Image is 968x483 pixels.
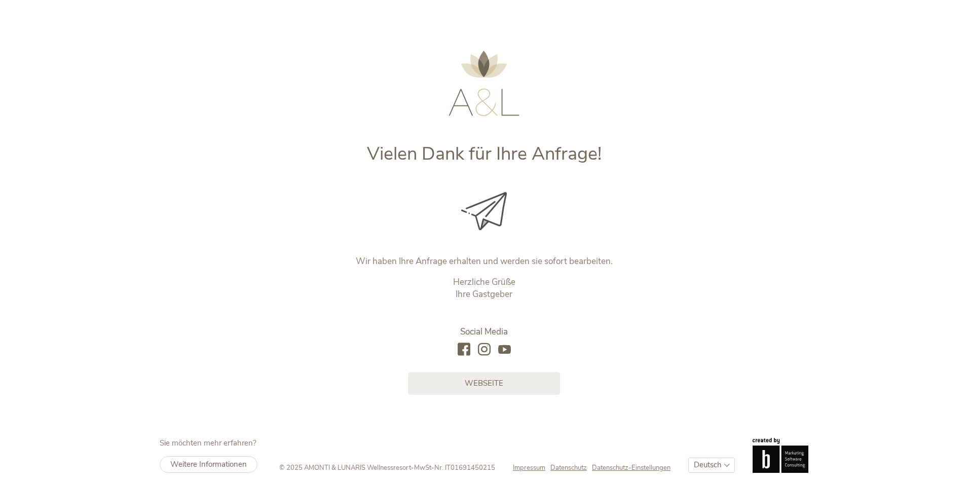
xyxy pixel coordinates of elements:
a: facebook [458,343,470,357]
span: Webseite [465,378,503,389]
span: MwSt-Nr. IT01691450215 [414,463,495,472]
p: Wir haben Ihre Anfrage erhalten und werden sie sofort bearbeiten. [273,255,696,268]
img: Vielen Dank für Ihre Anfrage! [461,192,507,230]
img: AMONTI & LUNARIS Wellnessresort [449,51,519,116]
a: Datenschutz-Einstellungen [592,463,671,472]
span: Weitere Informationen [170,459,247,469]
span: Sie möchten mehr erfahren? [160,438,256,448]
span: Social Media [460,326,508,338]
span: Impressum [513,463,545,472]
span: Datenschutz [550,463,587,472]
a: Datenschutz [550,463,592,472]
a: Weitere Informationen [160,456,257,473]
span: Vielen Dank für Ihre Anfrage! [367,141,602,166]
a: Webseite [408,372,560,395]
span: © 2025 AMONTI & LUNARIS Wellnessresort [279,463,411,472]
a: Impressum [513,463,550,472]
span: - [411,463,414,472]
p: Herzliche Grüße Ihre Gastgeber [273,276,696,301]
a: youtube [498,343,511,357]
img: Brandnamic GmbH | Leading Hospitality Solutions [753,438,808,472]
a: instagram [478,343,491,357]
